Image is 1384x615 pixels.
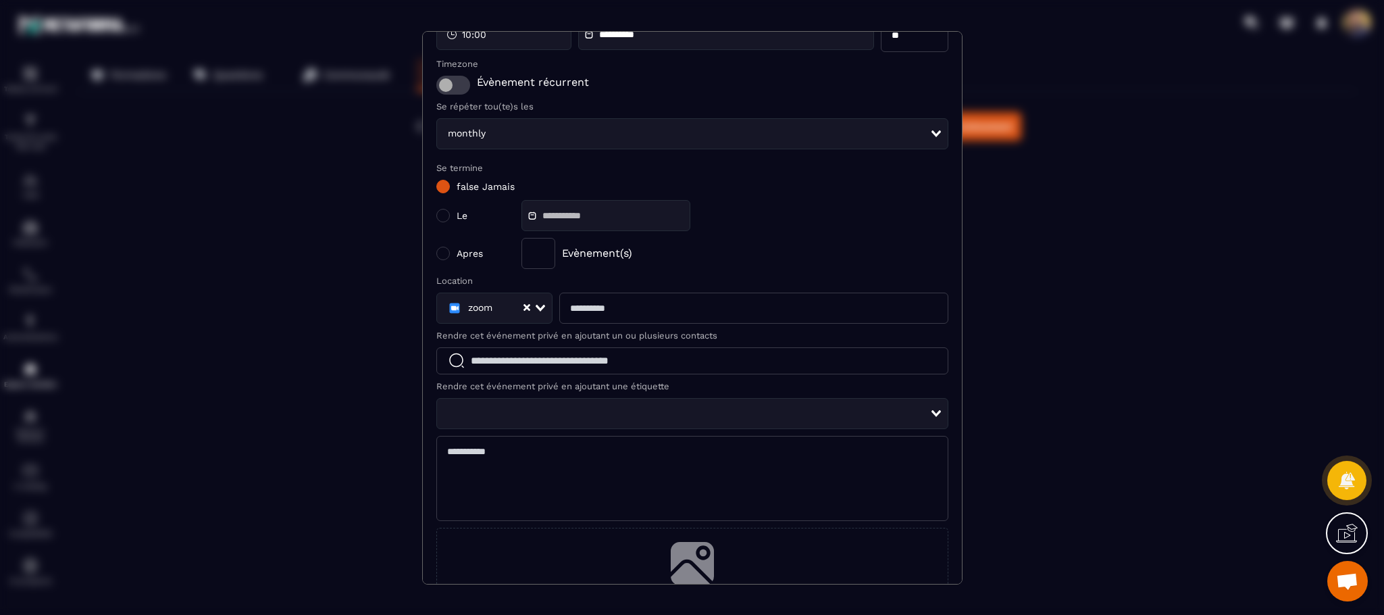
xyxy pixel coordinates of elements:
span: Evènement(s) [562,247,632,260]
span: Évènement récurrent [477,76,589,95]
label: Se répéter tou(te)s les [436,101,948,112]
a: Ouvrir le chat [1327,561,1368,601]
span: monthly [445,126,489,141]
label: Location [436,276,948,286]
span: zoom [468,301,492,315]
span: Le [457,210,515,221]
input: Search for option [496,301,523,316]
span: 10:00 [462,28,486,41]
span: false Jamais [457,181,515,192]
span: Apres [457,248,515,259]
label: Timezone [436,59,948,69]
div: Search for option [436,398,948,429]
input: Search for option [445,406,930,421]
div: Search for option [436,293,553,324]
label: Se termine [436,163,948,173]
label: Rendre cet événement privé en ajoutant une étiquette [436,381,948,391]
button: Clear Selected [523,303,530,313]
label: Rendre cet événement privé en ajoutant un ou plusieurs contacts [436,330,948,341]
input: Search for option [489,126,930,141]
div: Search for option [436,118,948,149]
